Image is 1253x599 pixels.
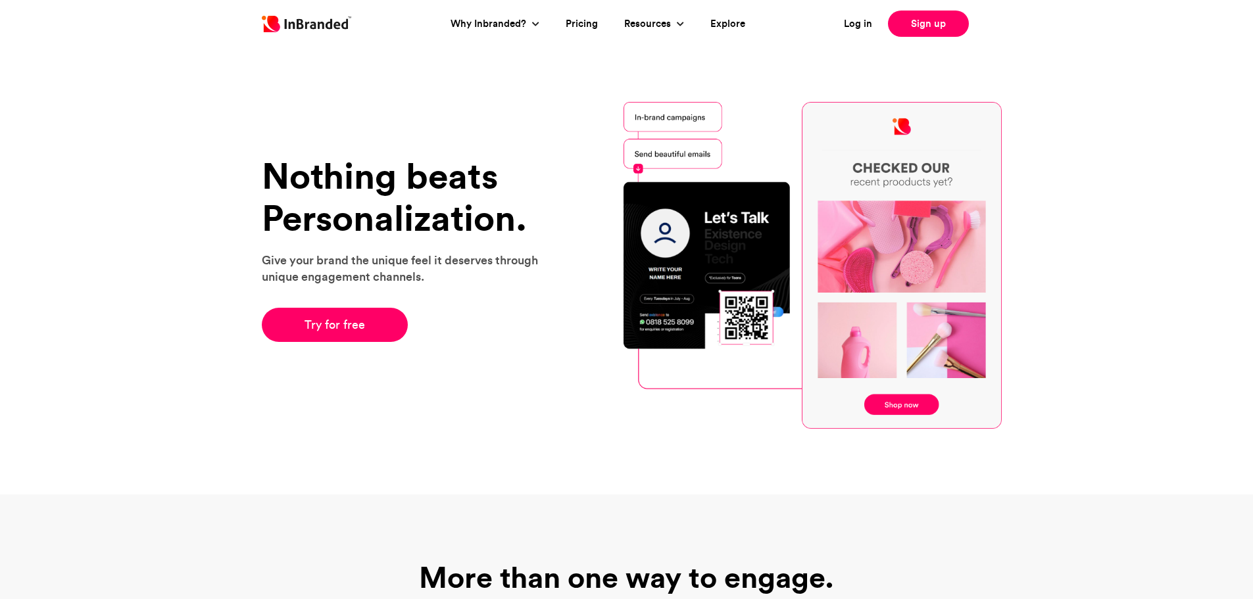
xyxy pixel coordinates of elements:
h1: Nothing beats Personalization. [262,155,554,239]
a: Resources [624,16,674,32]
a: Try for free [262,308,408,342]
h1: More than one way to engage. [397,560,857,594]
a: Explore [710,16,745,32]
a: Log in [844,16,872,32]
a: Why Inbranded? [451,16,529,32]
p: Give your brand the unique feel it deserves through unique engagement channels. [262,252,554,285]
img: Inbranded [262,16,351,32]
a: Pricing [566,16,598,32]
a: Sign up [888,11,969,37]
